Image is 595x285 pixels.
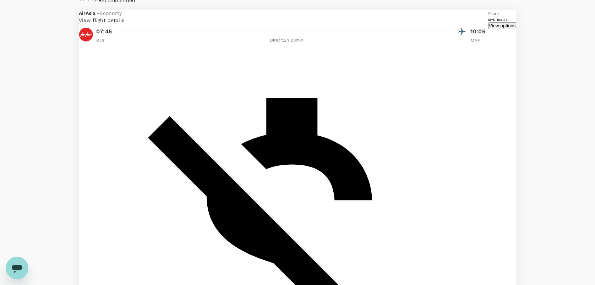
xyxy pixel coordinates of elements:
span: From [488,11,499,16]
p: KUL [96,37,114,44]
p: MYY [470,37,488,44]
iframe: Button to launch messaging window [6,257,28,279]
p: 07:45 [96,27,112,36]
button: View options [488,22,516,29]
span: Economy [99,10,122,16]
div: Direct , 2h 20min [118,37,455,44]
p: View flight details [79,17,488,24]
p: 10:05 [470,27,488,36]
img: AK [79,27,93,42]
span: AirAsia [79,10,97,16]
h6: MYR 163.37 [488,17,516,22]
span: - [97,10,99,16]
